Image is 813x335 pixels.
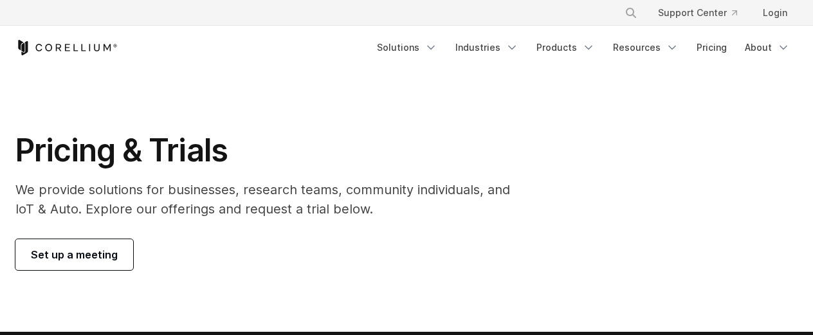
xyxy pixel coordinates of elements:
[15,40,118,55] a: Corellium Home
[689,36,735,59] a: Pricing
[529,36,603,59] a: Products
[15,131,528,170] h1: Pricing & Trials
[648,1,747,24] a: Support Center
[369,36,798,59] div: Navigation Menu
[369,36,445,59] a: Solutions
[15,180,528,219] p: We provide solutions for businesses, research teams, community individuals, and IoT & Auto. Explo...
[753,1,798,24] a: Login
[605,36,686,59] a: Resources
[737,36,798,59] a: About
[31,247,118,262] span: Set up a meeting
[15,239,133,270] a: Set up a meeting
[609,1,798,24] div: Navigation Menu
[619,1,643,24] button: Search
[448,36,526,59] a: Industries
